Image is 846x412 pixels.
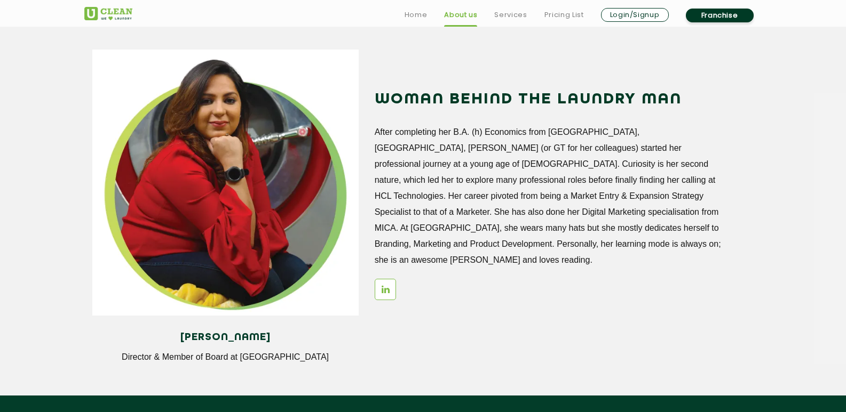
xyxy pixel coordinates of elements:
img: UClean Laundry and Dry Cleaning [84,7,132,20]
h4: [PERSON_NAME] [100,332,351,343]
img: Gunjan_11zon.webp [92,50,359,316]
a: About us [444,9,477,21]
p: Director & Member of Board at [GEOGRAPHIC_DATA] [100,352,351,362]
a: Pricing List [544,9,584,21]
a: Home [405,9,428,21]
a: Login/Signup [601,8,669,22]
h2: WOMAN BEHIND THE LAUNDRY MAN [375,87,728,112]
a: Services [494,9,527,21]
p: After completing her B.A. (h) Economics from [GEOGRAPHIC_DATA], [GEOGRAPHIC_DATA], [PERSON_NAME] ... [375,124,728,268]
a: Franchise [686,9,754,22]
